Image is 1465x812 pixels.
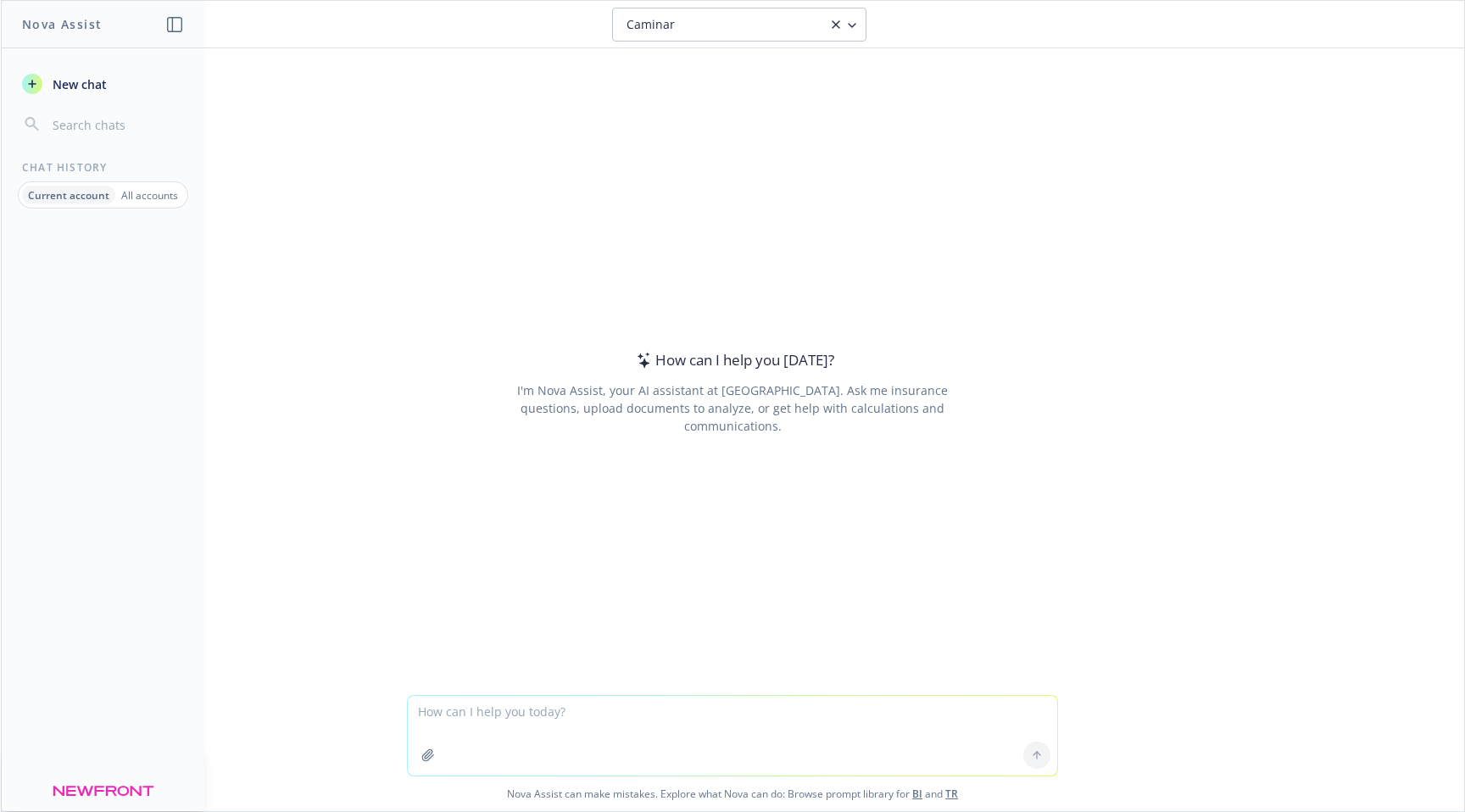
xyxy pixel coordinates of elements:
[22,15,102,33] h1: Nova Assist
[121,188,178,203] p: All accounts
[2,160,204,175] div: Chat History
[28,188,109,203] p: Current account
[493,381,971,435] div: I'm Nova Assist, your AI assistant at [GEOGRAPHIC_DATA]. Ask me insurance questions, upload docum...
[15,69,191,99] button: New chat
[632,349,834,371] div: How can I help you [DATE]?
[627,16,675,33] span: Caminar
[49,113,184,136] input: Search chats
[945,787,958,801] a: TR
[612,8,866,42] button: Caminar
[912,787,922,801] a: BI
[49,75,107,93] span: New chat
[8,776,1457,811] span: Nova Assist can make mistakes. Explore what Nova can do: Browse prompt library for and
